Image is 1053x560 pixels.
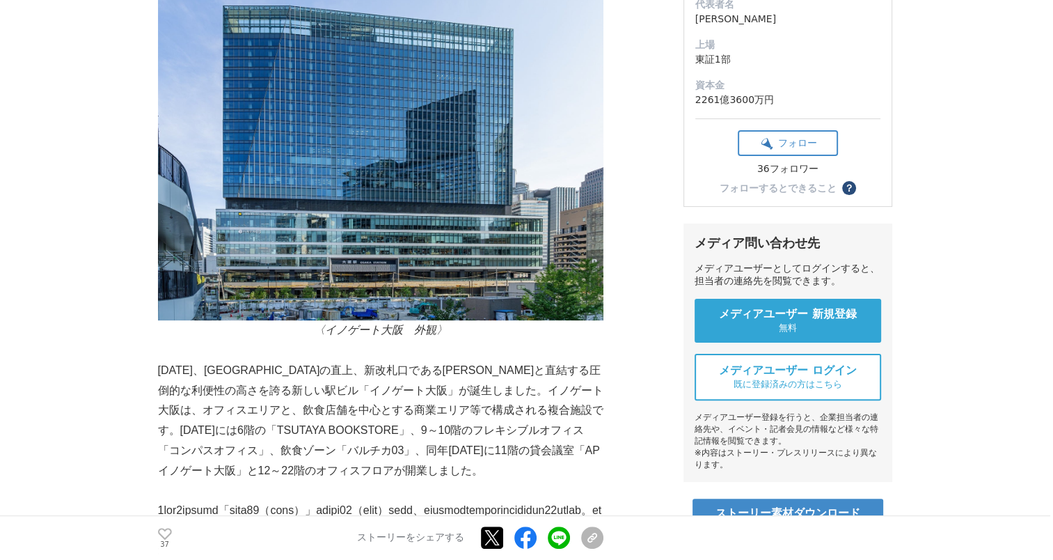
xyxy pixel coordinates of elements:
[692,499,883,528] a: ストーリー素材ダウンロード
[695,412,881,471] div: メディアユーザー登録を行うと、企業担当者の連絡先や、イベント・記者会見の情報など様々な特記情報を閲覧できます。 ※内容はストーリー・プレスリリースにより異なります。
[695,235,881,251] div: メディア問い合わせ先
[695,52,880,67] dd: 東証1部
[158,541,172,548] p: 37
[844,183,854,193] span: ？
[695,263,881,288] div: メディアユーザーとしてログインすると、担当者の連絡先を閲覧できます。
[734,378,842,391] span: 既に登録済みの方はこちら
[719,364,857,378] span: メディアユーザー ログイン
[738,163,838,176] div: 36フォロワー
[695,78,880,93] dt: 資本金
[738,130,838,156] button: フォロー
[695,38,880,52] dt: 上場
[842,181,856,195] button: ？
[314,324,448,336] em: 〈イノゲート大阪 外観〉
[695,354,881,400] a: メディアユーザー ログイン 既に登録済みの方はこちら
[779,322,797,334] span: 無料
[695,299,881,343] a: メディアユーザー 新規登録 無料
[720,183,837,193] div: フォローするとできること
[695,12,880,26] dd: [PERSON_NAME]
[158,361,603,481] p: [DATE]、[GEOGRAPHIC_DATA]の直上、新改札口である[PERSON_NAME]と直結する圧倒的な利便性の高さを誇る新しい駅ビル「イノゲート大阪」が誕生しました。イノゲート大阪は...
[357,532,464,545] p: ストーリーをシェアする
[719,307,857,322] span: メディアユーザー 新規登録
[695,93,880,107] dd: 2261億3600万円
